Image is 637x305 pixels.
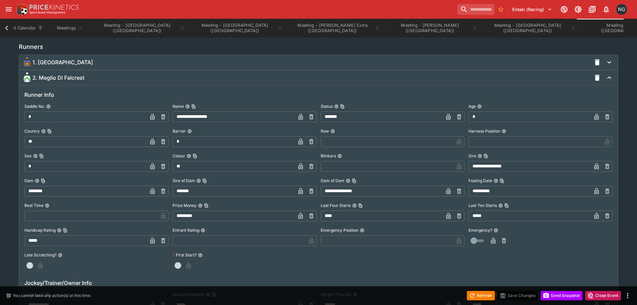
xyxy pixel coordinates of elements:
h6: Jockey/Trainer/Owner Info [24,279,613,287]
button: Prize MoneyCopy To Clipboard [198,203,203,208]
button: Blinkers [337,154,342,158]
p: Emergency? [468,227,492,233]
button: Saddle No. [46,104,51,109]
button: Last Ten StartsCopy To Clipboard [498,203,503,208]
p: Row [321,128,329,134]
img: meglio-di-falcrest_64x64.png [22,72,32,83]
p: First Start? [173,252,197,258]
button: Emergency? [494,228,498,233]
button: Meeting - Cambridge (NZ) [483,19,579,37]
img: PriceKinetics [29,5,79,10]
p: Last Ten Starts [468,203,497,208]
p: Harness Position [468,128,500,134]
h6: Runner Info [24,91,613,99]
button: Copy To Clipboard [39,154,44,158]
button: No Bookmarks [496,4,506,15]
span: 2. Meglio Di Falcrest [32,74,84,81]
button: more [624,292,632,300]
p: Blinkers [321,153,336,159]
button: Harness Position [502,129,506,134]
button: ColourCopy To Clipboard [187,154,191,158]
button: Sire of DamCopy To Clipboard [196,178,201,183]
p: You cannot take any action(s) at this time. [13,293,91,299]
input: search [457,4,494,15]
img: ghazzah_64x64.png [22,57,32,68]
p: Entrant Rating [173,227,199,233]
button: Barrier [187,129,192,134]
button: Refresh [467,291,495,300]
p: Colour [173,153,185,159]
button: Select Tenant [508,4,556,15]
button: Send Snapshot [541,291,582,300]
button: Copy To Clipboard [191,104,196,109]
button: NameCopy To Clipboard [185,104,190,109]
button: Last Four StartsCopy To Clipboard [352,203,357,208]
button: Copy To Clipboard [202,178,207,183]
button: Age [477,104,482,109]
p: Name [173,103,184,109]
p: Sire [468,153,476,159]
button: Best Time [45,203,49,208]
button: Copy To Clipboard [63,228,68,233]
p: Best Time [24,203,43,208]
button: Dam of DamCopy To Clipboard [346,178,350,183]
button: DamCopy To Clipboard [35,178,39,183]
button: CountryCopy To Clipboard [41,129,46,134]
button: Documentation [586,3,598,15]
p: Handicap Rating [24,227,56,233]
button: Meeting - Wyndham Nz (NZ) [386,19,482,37]
button: First Start? [198,253,203,257]
button: Copy To Clipboard [500,178,504,183]
button: Entrant Rating [201,228,205,233]
p: Barrier [173,128,186,134]
button: Emergency Position [360,228,364,233]
span: 1. [GEOGRAPHIC_DATA] [32,59,93,66]
p: Emergency Position [321,227,358,233]
p: Dam [24,178,33,183]
p: Dam of Dam [321,178,344,183]
button: Meetings [48,19,91,37]
button: Copy To Clipboard [193,154,197,158]
button: Copy To Clipboard [504,203,509,208]
p: Sex [24,153,32,159]
button: Notifications [600,3,612,15]
button: Copy To Clipboard [358,203,363,208]
p: Status [321,103,333,109]
button: SireCopy To Clipboard [477,154,482,158]
button: Copy To Clipboard [484,154,488,158]
h5: Runners [19,43,43,51]
p: Prize Money [173,203,197,208]
button: Event Calendar [0,19,47,37]
button: Copy To Clipboard [352,178,356,183]
p: Last Four Starts [321,203,351,208]
p: Age [468,103,476,109]
button: Close Event [585,291,621,300]
button: Foaling DateCopy To Clipboard [494,178,498,183]
button: Late Scratching? [58,253,63,257]
div: Nick Goss [616,4,627,15]
button: Connected to PK [558,3,570,15]
button: Meeting - Cambridge (NZ) [93,19,189,37]
button: StatusCopy To Clipboard [334,104,339,109]
button: Toggle light/dark mode [572,3,584,15]
button: Meeting - Addington (NZ) [190,19,287,37]
button: Copy To Clipboard [340,104,345,109]
p: Late Scratching? [24,252,57,258]
img: Sportsbook Management [29,11,66,14]
button: Nick Goss [614,2,629,17]
button: SexCopy To Clipboard [33,154,38,158]
button: Row [330,129,335,134]
button: Handicap RatingCopy To Clipboard [57,228,62,233]
p: Country [24,128,40,134]
button: Copy To Clipboard [47,129,52,134]
button: Copy To Clipboard [41,178,45,183]
p: Saddle No. [24,103,45,109]
button: Copy To Clipboard [204,203,209,208]
button: Meeting - Addington Extra (NZ) [288,19,384,37]
img: PriceKinetics Logo [15,3,28,16]
button: open drawer [3,3,15,15]
p: Sire of Dam [173,178,195,183]
p: Foaling Date [468,178,492,183]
